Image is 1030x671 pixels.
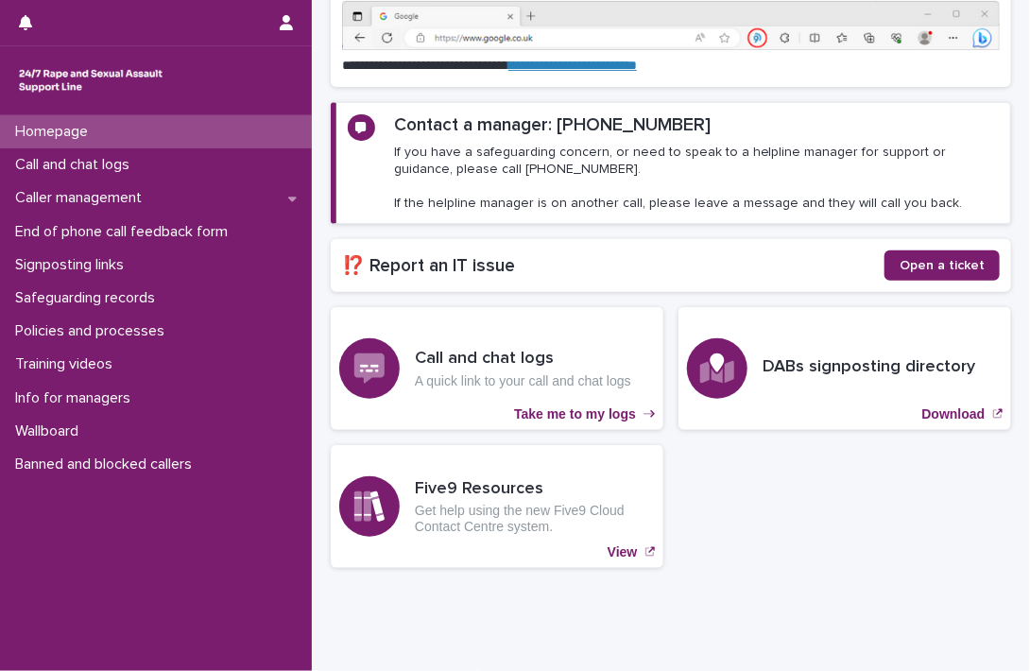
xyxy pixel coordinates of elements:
[922,406,986,422] p: Download
[331,445,663,568] a: View
[8,322,180,340] p: Policies and processes
[342,255,884,277] h2: ⁉️ Report an IT issue
[678,307,1011,430] a: Download
[900,259,985,272] span: Open a ticket
[342,1,1000,50] img: https%3A%2F%2Fcdn.document360.io%2F0deca9d6-0dac-4e56-9e8f-8d9979bfce0e%2FImages%2FDocumentation%...
[884,250,1000,281] a: Open a ticket
[415,373,631,389] p: A quick link to your call and chat logs
[8,355,128,373] p: Training videos
[415,503,655,535] p: Get help using the new Five9 Cloud Contact Centre system.
[8,123,103,141] p: Homepage
[8,289,170,307] p: Safeguarding records
[514,406,636,422] p: Take me to my logs
[15,61,166,99] img: rhQMoQhaT3yELyF149Cw
[8,256,139,274] p: Signposting links
[8,456,207,473] p: Banned and blocked callers
[8,223,243,241] p: End of phone call feedback form
[763,357,975,378] h3: DABs signposting directory
[394,144,999,213] p: If you have a safeguarding concern, or need to speak to a helpline manager for support or guidanc...
[415,349,631,370] h3: Call and chat logs
[8,422,94,440] p: Wallboard
[394,114,711,136] h2: Contact a manager: [PHONE_NUMBER]
[415,479,655,500] h3: Five9 Resources
[8,156,145,174] p: Call and chat logs
[8,389,146,407] p: Info for managers
[331,307,663,430] a: Take me to my logs
[8,189,157,207] p: Caller management
[608,544,638,560] p: View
